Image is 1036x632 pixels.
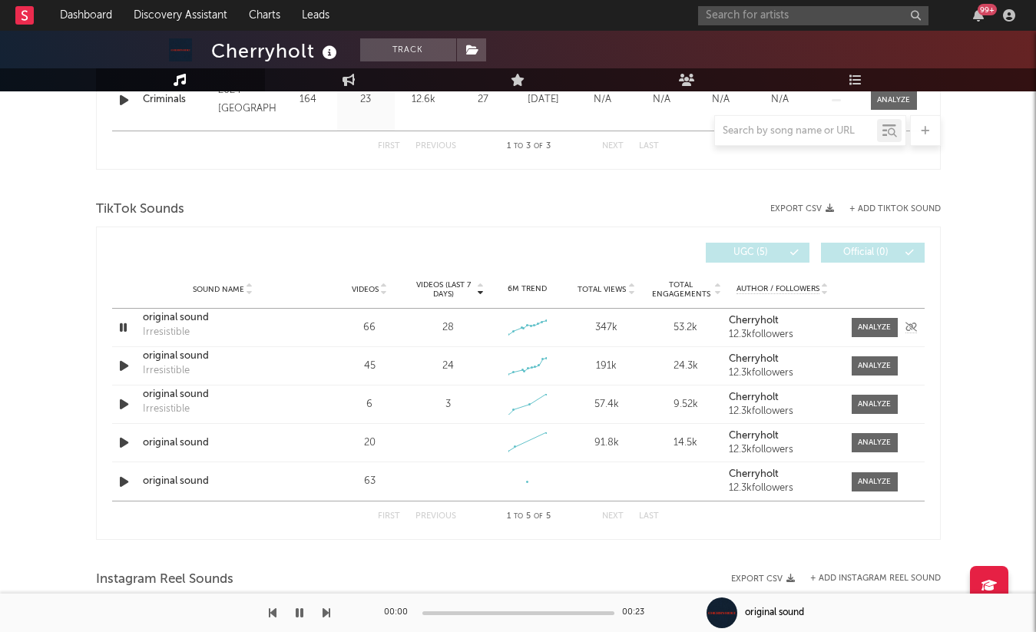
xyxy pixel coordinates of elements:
button: UGC(5) [706,243,809,263]
button: + Add TikTok Sound [849,205,941,213]
div: N/A [695,92,746,108]
button: 99+ [973,9,984,22]
a: original sound [143,474,303,489]
a: Cherryholt [729,469,836,480]
div: 12.6k [399,92,448,108]
div: 24 [442,359,454,374]
button: Export CSV [770,204,834,213]
input: Search by song name or URL [715,125,877,137]
button: Previous [415,512,456,521]
a: original sound [143,435,303,451]
div: 66 [334,320,405,336]
strong: Cherryholt [729,354,779,364]
span: Videos [352,285,379,294]
div: 00:00 [384,604,415,622]
button: Next [602,142,624,151]
div: 00:23 [622,604,653,622]
div: 20 [334,435,405,451]
span: of [534,513,543,520]
div: 164 [283,92,333,108]
div: 91.8k [571,435,642,451]
strong: Cherryholt [729,469,779,479]
a: Cherryholt [729,431,836,442]
strong: Cherryholt [729,431,779,441]
strong: Cherryholt [729,392,779,402]
div: N/A [577,92,628,108]
div: 12.3k followers [729,329,836,340]
a: original sound [143,310,303,326]
div: N/A [754,92,806,108]
a: original sound [143,349,303,364]
div: 53.2k [650,320,721,336]
div: + Add Instagram Reel Sound [795,574,941,583]
button: First [378,512,400,521]
div: 12.3k followers [729,445,836,455]
div: 14.5k [650,435,721,451]
div: 9.52k [650,397,721,412]
a: Cherryholt [729,392,836,403]
strong: Cherryholt [729,316,779,326]
div: 12.3k followers [729,483,836,494]
span: UGC ( 5 ) [716,248,786,257]
div: 28 [442,320,454,336]
div: original sound [745,606,804,620]
span: Total Views [578,285,626,294]
div: Irresistible [143,402,190,417]
span: Instagram Reel Sounds [96,571,233,589]
button: First [378,142,400,151]
button: Last [639,142,659,151]
div: Irresistible [143,363,190,379]
span: Author / Followers [736,284,819,294]
button: + Add TikTok Sound [834,205,941,213]
a: Cherryholt [729,316,836,326]
input: Search for artists [698,6,928,25]
div: Irresistible [143,325,190,340]
div: 3 [445,397,451,412]
a: Cherryholt [729,354,836,365]
button: Previous [415,142,456,151]
div: 63 [334,474,405,489]
button: Official(0) [821,243,925,263]
div: 6 [334,397,405,412]
a: Criminals [143,92,211,108]
span: to [514,143,523,150]
span: TikTok Sounds [96,200,184,219]
div: 24.3k [650,359,721,374]
span: Total Engagements [650,280,712,299]
div: 12.3k followers [729,368,836,379]
div: 1 5 5 [487,508,571,526]
div: 347k [571,320,642,336]
div: 1 3 3 [487,137,571,156]
button: Export CSV [731,574,795,584]
div: 23 [341,92,391,108]
span: Sound Name [193,285,244,294]
div: 57.4k [571,397,642,412]
span: of [534,143,543,150]
span: Official ( 0 ) [831,248,902,257]
div: 27 [456,92,510,108]
button: Last [639,512,659,521]
div: Cherryholt [211,38,341,64]
div: [DATE] [518,92,569,108]
button: Next [602,512,624,521]
div: 45 [334,359,405,374]
div: N/A [636,92,687,108]
span: Videos (last 7 days) [412,280,475,299]
div: 99 + [978,4,997,15]
div: 191k [571,359,642,374]
div: 6M Trend [492,283,563,295]
div: 12.3k followers [729,406,836,417]
div: 2024 [GEOGRAPHIC_DATA] [218,81,275,118]
span: to [514,513,523,520]
button: + Add Instagram Reel Sound [810,574,941,583]
button: Track [360,38,456,61]
a: original sound [143,387,303,402]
